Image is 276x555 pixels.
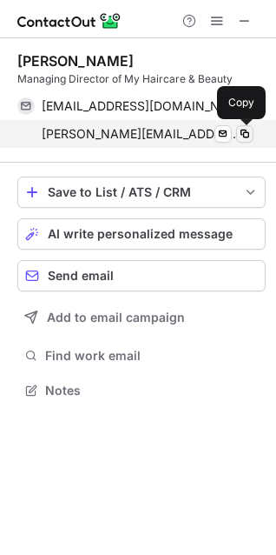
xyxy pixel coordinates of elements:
div: Save to List / ATS / CRM [48,185,235,199]
button: AI write personalized message [17,218,266,250]
span: [PERSON_NAME][EMAIL_ADDRESS][DOMAIN_NAME] [42,126,240,142]
button: Find work email [17,344,266,368]
span: Find work email [45,348,259,364]
button: Send email [17,260,266,291]
span: Notes [45,383,259,398]
div: [PERSON_NAME] [17,52,134,70]
img: ContactOut v5.3.10 [17,10,122,31]
span: AI write personalized message [48,227,233,241]
button: Add to email campaign [17,302,266,333]
div: Managing Director of My Haircare & Beauty [17,71,266,87]
span: Add to email campaign [47,311,185,324]
span: [EMAIL_ADDRESS][DOMAIN_NAME] [42,98,240,114]
span: Send email [48,269,114,283]
button: save-profile-one-click [17,177,266,208]
button: Notes [17,378,266,403]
